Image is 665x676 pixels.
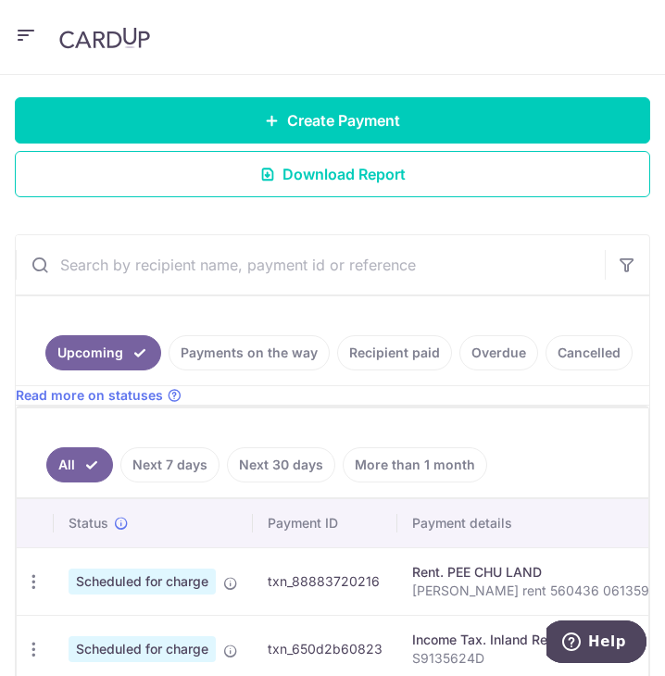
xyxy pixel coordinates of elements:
a: Payments on the way [169,335,330,370]
span: Read more on statuses [16,386,163,405]
a: Next 7 days [120,447,220,482]
input: Search by recipient name, payment id or reference [16,235,605,294]
a: More than 1 month [343,447,487,482]
td: txn_88883720216 [253,547,397,615]
span: Help [42,13,80,30]
a: Cancelled [546,335,633,370]
span: Scheduled for charge [69,569,216,595]
a: Create Payment [15,97,650,144]
a: Next 30 days [227,447,335,482]
a: All [46,447,113,482]
a: Recipient paid [337,335,452,370]
th: Payment ID [253,499,397,547]
a: Upcoming [45,335,161,370]
a: Read more on statuses [16,386,182,405]
a: Overdue [459,335,538,370]
iframe: Opens a widget where you can find more information [546,620,646,667]
a: Download Report [15,151,650,197]
span: Scheduled for charge [69,636,216,662]
span: Create Payment [287,109,400,131]
span: Download Report [282,163,406,185]
span: Status [69,514,108,532]
img: CardUp [59,27,150,49]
